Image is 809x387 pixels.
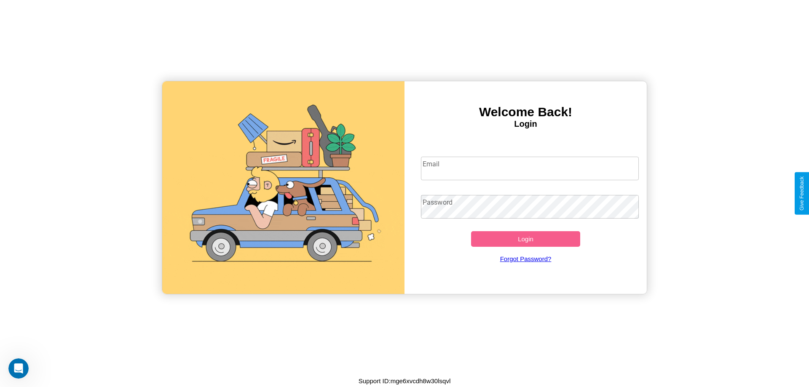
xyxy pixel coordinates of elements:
[404,119,647,129] h4: Login
[8,358,29,379] iframe: Intercom live chat
[471,231,580,247] button: Login
[359,375,450,387] p: Support ID: mge6xvcdh8w30lsqvl
[799,176,805,211] div: Give Feedback
[162,81,404,294] img: gif
[417,247,635,271] a: Forgot Password?
[404,105,647,119] h3: Welcome Back!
